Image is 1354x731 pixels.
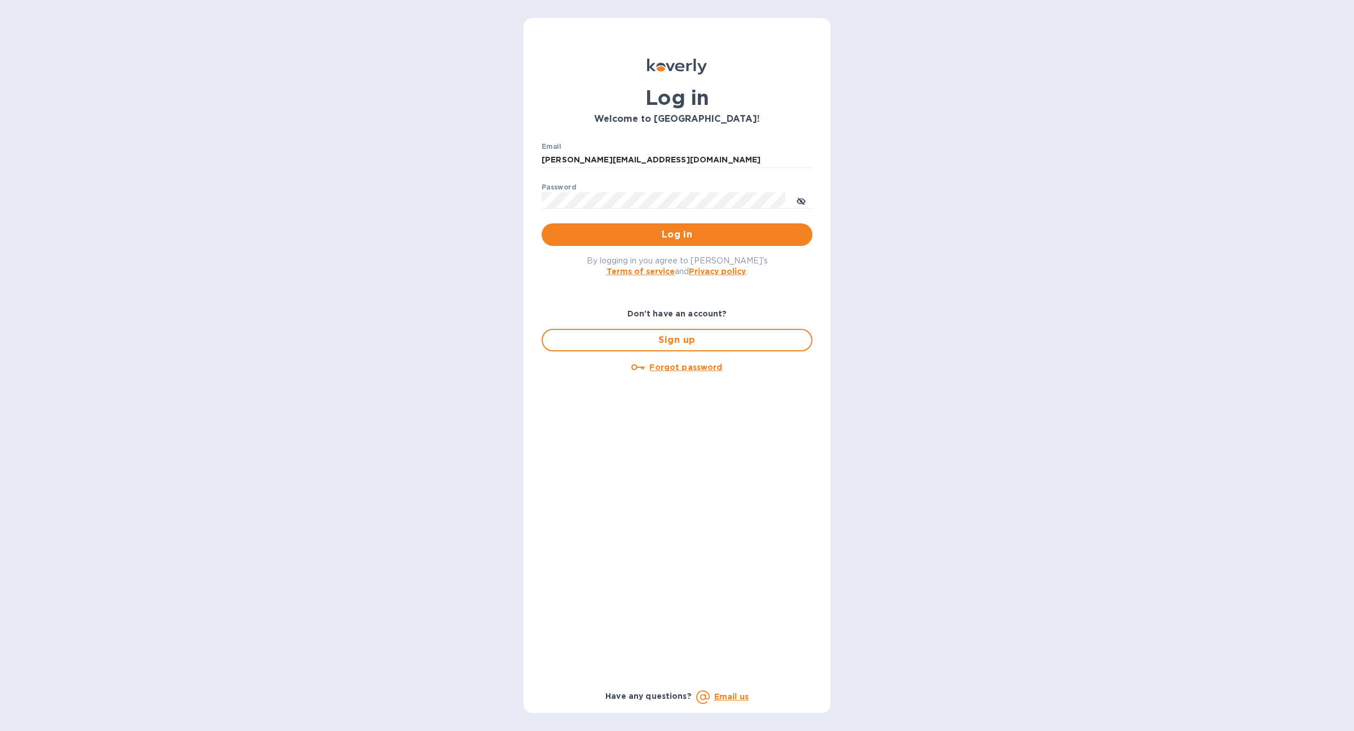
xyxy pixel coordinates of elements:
input: Enter email address [542,152,812,169]
span: Sign up [552,333,802,347]
a: Terms of service [606,267,675,276]
h1: Log in [542,86,812,109]
b: Don't have an account? [627,309,727,318]
button: Sign up [542,329,812,351]
span: Log in [551,228,803,241]
a: Privacy policy [689,267,746,276]
a: Email us [714,692,749,701]
button: Log in [542,223,812,246]
img: Koverly [647,59,707,74]
h3: Welcome to [GEOGRAPHIC_DATA]! [542,114,812,125]
label: Password [542,184,576,191]
span: By logging in you agree to [PERSON_NAME]'s and . [587,256,768,276]
button: toggle password visibility [790,189,812,212]
label: Email [542,143,561,150]
u: Forgot password [649,363,722,372]
b: Have any questions? [605,692,692,701]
